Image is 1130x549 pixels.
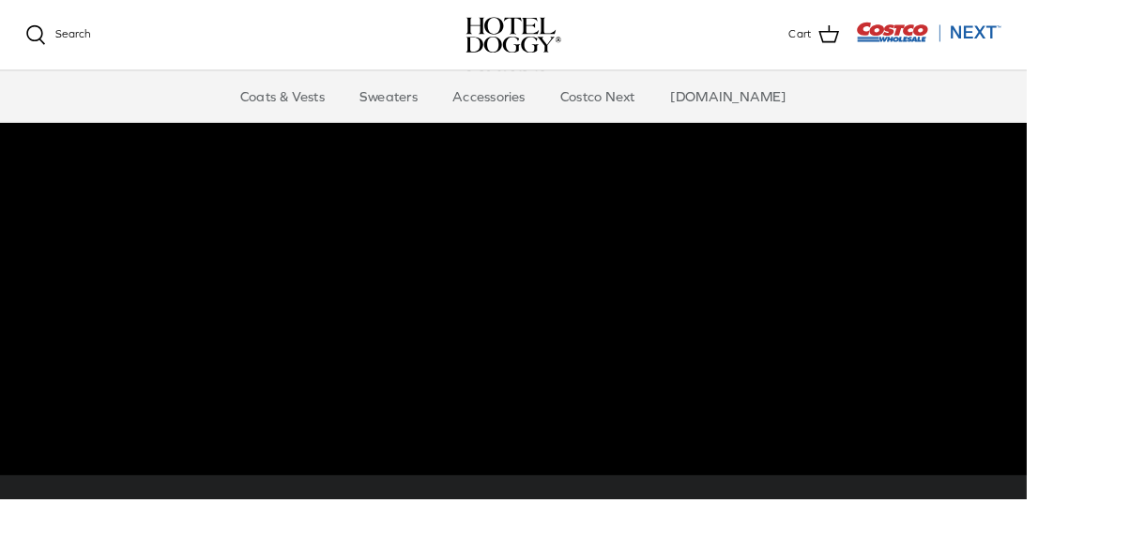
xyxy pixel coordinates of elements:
[379,78,477,134] a: Sweaters
[512,19,618,58] a: hoteldoggy.com hoteldoggycom
[868,26,924,51] a: Cart
[512,19,618,58] img: hoteldoggycom
[248,78,374,134] a: Coats & Vests
[942,23,1102,47] img: Costco Next
[481,78,595,134] a: Accessories
[28,27,99,50] a: Search
[942,36,1102,50] a: Visit Costco Next
[721,78,882,134] a: [DOMAIN_NAME]
[61,30,99,44] span: Search
[868,28,893,48] span: Cart
[600,78,716,134] a: Costco Next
